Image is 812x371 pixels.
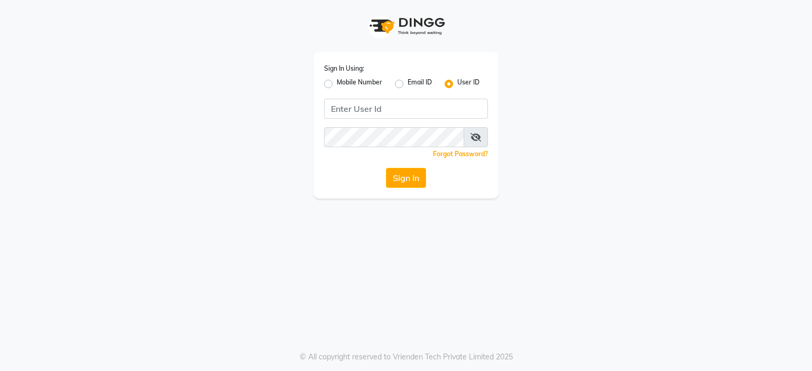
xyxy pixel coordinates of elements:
[457,78,479,90] label: User ID
[433,150,488,158] a: Forgot Password?
[386,168,426,188] button: Sign In
[408,78,432,90] label: Email ID
[324,127,464,147] input: Username
[364,11,448,42] img: logo1.svg
[324,64,364,73] label: Sign In Using:
[337,78,382,90] label: Mobile Number
[324,99,488,119] input: Username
